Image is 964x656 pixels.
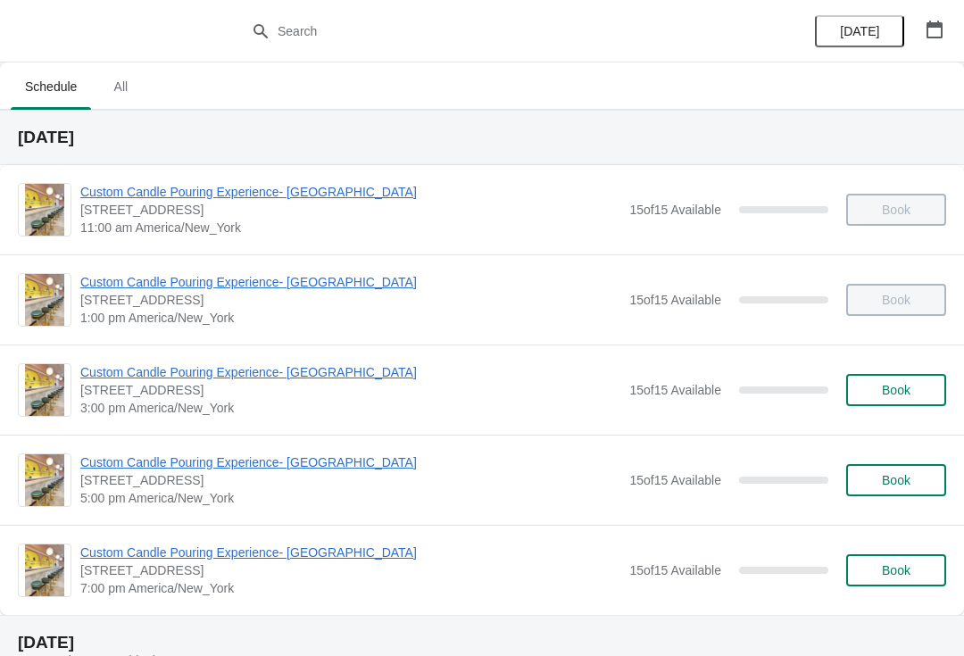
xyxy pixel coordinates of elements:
[882,473,910,487] span: Book
[846,554,946,586] button: Book
[25,274,64,326] img: Custom Candle Pouring Experience- Delray Beach | 415 East Atlantic Avenue, Delray Beach, FL, USA ...
[629,203,721,217] span: 15 of 15 Available
[629,293,721,307] span: 15 of 15 Available
[846,374,946,406] button: Book
[80,183,620,201] span: Custom Candle Pouring Experience- [GEOGRAPHIC_DATA]
[80,453,620,471] span: Custom Candle Pouring Experience- [GEOGRAPHIC_DATA]
[80,219,620,237] span: 11:00 am America/New_York
[80,201,620,219] span: [STREET_ADDRESS]
[840,24,879,38] span: [DATE]
[882,563,910,577] span: Book
[25,454,64,506] img: Custom Candle Pouring Experience- Delray Beach | 415 East Atlantic Avenue, Delray Beach, FL, USA ...
[80,381,620,399] span: [STREET_ADDRESS]
[80,544,620,561] span: Custom Candle Pouring Experience- [GEOGRAPHIC_DATA]
[25,364,64,416] img: Custom Candle Pouring Experience- Delray Beach | 415 East Atlantic Avenue, Delray Beach, FL, USA ...
[80,471,620,489] span: [STREET_ADDRESS]
[629,563,721,577] span: 15 of 15 Available
[80,309,620,327] span: 1:00 pm America/New_York
[80,399,620,417] span: 3:00 pm America/New_York
[80,273,620,291] span: Custom Candle Pouring Experience- [GEOGRAPHIC_DATA]
[98,71,143,103] span: All
[80,291,620,309] span: [STREET_ADDRESS]
[11,71,91,103] span: Schedule
[846,464,946,496] button: Book
[80,561,620,579] span: [STREET_ADDRESS]
[80,363,620,381] span: Custom Candle Pouring Experience- [GEOGRAPHIC_DATA]
[882,383,910,397] span: Book
[815,15,904,47] button: [DATE]
[18,129,946,146] h2: [DATE]
[25,184,64,236] img: Custom Candle Pouring Experience- Delray Beach | 415 East Atlantic Avenue, Delray Beach, FL, USA ...
[18,634,946,652] h2: [DATE]
[80,579,620,597] span: 7:00 pm America/New_York
[629,473,721,487] span: 15 of 15 Available
[80,489,620,507] span: 5:00 pm America/New_York
[25,544,64,596] img: Custom Candle Pouring Experience- Delray Beach | 415 East Atlantic Avenue, Delray Beach, FL, USA ...
[629,383,721,397] span: 15 of 15 Available
[277,15,723,47] input: Search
